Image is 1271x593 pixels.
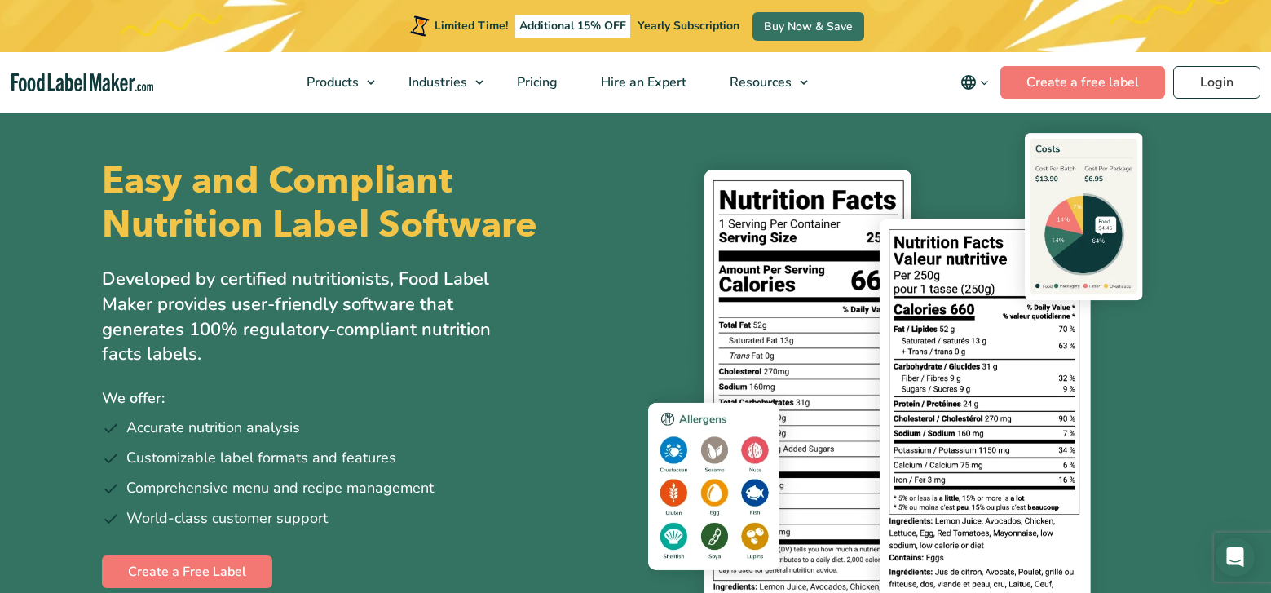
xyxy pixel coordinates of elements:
[102,159,622,247] h1: Easy and Compliant Nutrition Label Software
[1216,538,1255,577] div: Open Intercom Messenger
[580,52,704,113] a: Hire an Expert
[435,18,508,33] span: Limited Time!
[496,52,576,113] a: Pricing
[708,52,816,113] a: Resources
[638,18,739,33] span: Yearly Subscription
[404,73,469,91] span: Industries
[285,52,383,113] a: Products
[302,73,360,91] span: Products
[126,507,328,529] span: World-class customer support
[512,73,559,91] span: Pricing
[596,73,688,91] span: Hire an Expert
[515,15,630,38] span: Additional 15% OFF
[102,555,272,588] a: Create a Free Label
[102,387,624,410] p: We offer:
[126,477,434,499] span: Comprehensive menu and recipe management
[102,267,526,367] p: Developed by certified nutritionists, Food Label Maker provides user-friendly software that gener...
[126,447,396,469] span: Customizable label formats and features
[387,52,492,113] a: Industries
[126,417,300,439] span: Accurate nutrition analysis
[1173,66,1260,99] a: Login
[1000,66,1165,99] a: Create a free label
[725,73,793,91] span: Resources
[752,12,864,41] a: Buy Now & Save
